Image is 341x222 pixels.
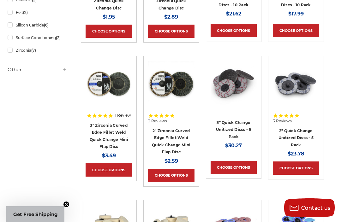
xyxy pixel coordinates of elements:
[288,11,304,17] span: $17.99
[6,206,64,222] div: Get Free ShippingClose teaser
[13,211,58,217] span: Get Free Shipping
[284,198,335,217] button: Contact us
[103,14,115,20] span: $1.95
[8,7,68,18] a: Felt
[278,128,314,147] a: 2" Quick Change Unitized Discs - 5 Pack
[288,151,304,157] span: $23.78
[301,205,331,211] span: Contact us
[211,161,257,174] a: Choose Options
[211,61,257,107] img: 3" Quick Change Unitized Discs - 5 Pack
[8,32,68,43] a: Surface Conditioning
[273,24,319,37] a: Choose Options
[216,120,251,139] a: 3" Quick Change Unitized Discs - 5 Pack
[23,10,28,15] span: (2)
[8,66,68,73] h5: Other
[31,48,36,53] span: (7)
[148,119,167,123] span: 2 Reviews
[63,201,69,207] button: Close teaser
[165,158,178,164] span: $2.59
[86,163,132,177] a: Choose Options
[86,25,132,38] a: Choose Options
[148,25,194,38] a: Choose Options
[56,35,61,40] span: (2)
[273,161,319,175] a: Choose Options
[8,20,68,31] a: Silicon Carbide
[8,45,68,56] a: Zirconia
[90,123,128,149] a: 3" Zirconia Curved Edge Fillet Weld Quick Change Mini Flap Disc
[102,153,116,159] span: $3.49
[148,169,194,182] a: Choose Options
[225,143,242,149] span: $30.27
[164,14,178,20] span: $2.89
[273,119,292,123] span: 3 Reviews
[44,23,49,27] span: (6)
[152,128,190,155] a: 2" Zirconia Curved Edge Fillet Weld Quick Change Mini Flap Disc
[226,11,241,17] span: $21.62
[115,114,131,117] span: 1 Review
[148,61,194,107] img: BHA 2 inch mini curved edge quick change flap discs
[273,61,319,107] img: 2" Quick Change Unitized Discs - 5 Pack
[211,24,257,37] a: Choose Options
[86,61,132,107] img: BHA 3 inch quick change curved edge flap discs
